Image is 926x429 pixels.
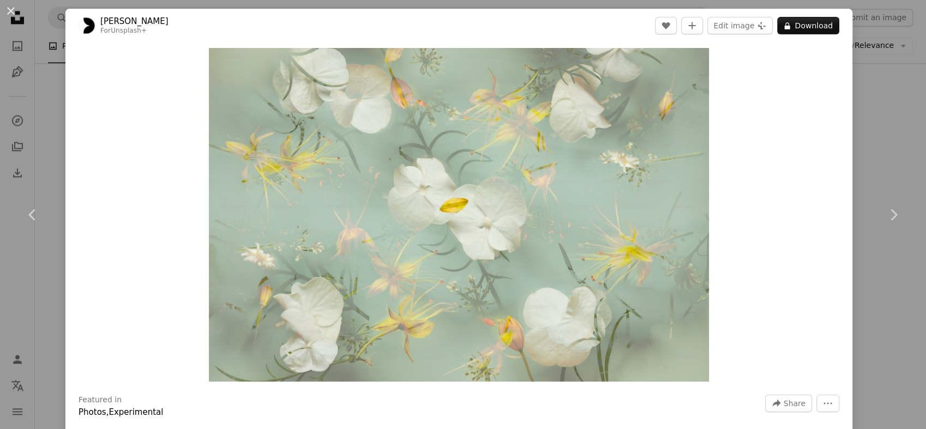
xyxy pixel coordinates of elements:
[109,407,163,417] a: Experimental
[79,17,96,34] img: Go to Danielle Suijkerbuijk's profile
[681,17,703,34] button: Add to Collection
[209,48,709,382] button: Zoom in on this image
[111,27,147,34] a: Unsplash+
[79,407,106,417] a: Photos
[777,17,839,34] button: Download
[784,395,805,412] span: Share
[106,407,109,417] span: ,
[861,162,926,267] a: Next
[209,48,709,382] img: A bunch of white flowers on a blue background
[816,395,839,412] button: More Actions
[79,395,122,406] h3: Featured in
[707,17,773,34] button: Edit image
[655,17,677,34] button: Like
[765,395,812,412] button: Share this image
[100,27,169,35] div: For
[100,16,169,27] a: [PERSON_NAME]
